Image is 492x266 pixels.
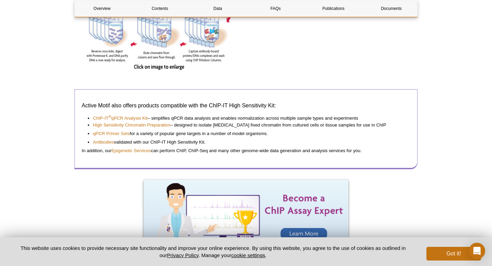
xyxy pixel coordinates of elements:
[191,0,245,17] a: Data
[93,137,404,146] li: validated with our ChIP-IT High Sensitivity Kit.
[469,243,485,259] div: Open Intercom Messenger
[364,0,419,17] a: Documents
[167,252,199,258] a: Privacy Policy
[93,129,404,137] li: for a variety of popular gene targets in a number of model organisms.
[93,122,170,129] a: High Sensitivity Chromatin Preparation
[93,139,114,146] a: Antibodies
[426,247,481,261] button: Got it!
[82,147,410,154] p: In addition, our can perform ChIP, ChIP-Seq and many other genome-wide data generation and analys...
[143,179,348,258] img: Become a ChIP Assay Expert
[75,0,129,17] a: Overview
[11,244,415,259] p: This website uses cookies to provide necessary site functionality and improve your online experie...
[93,122,404,129] li: – designed to isolate [MEDICAL_DATA] fixed chromatin from cultured cells or tissue samples for us...
[108,115,111,119] sup: ®
[82,102,410,110] h3: Active Motif also offers products compatible with the ChIP-IT High Sensitivity Kit:
[93,130,130,137] a: qPCR Primer Sets
[93,115,404,122] li: – simplifies qPCR data analysis and enables normalization across multiple sample types and experi...
[133,0,187,17] a: Contents
[306,0,360,17] a: Publications
[248,0,303,17] a: FAQs
[231,252,265,258] button: cookie settings
[93,115,148,122] a: ChIP-IT®qPCR Analysis Kit
[111,148,151,153] a: Epigenetic Services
